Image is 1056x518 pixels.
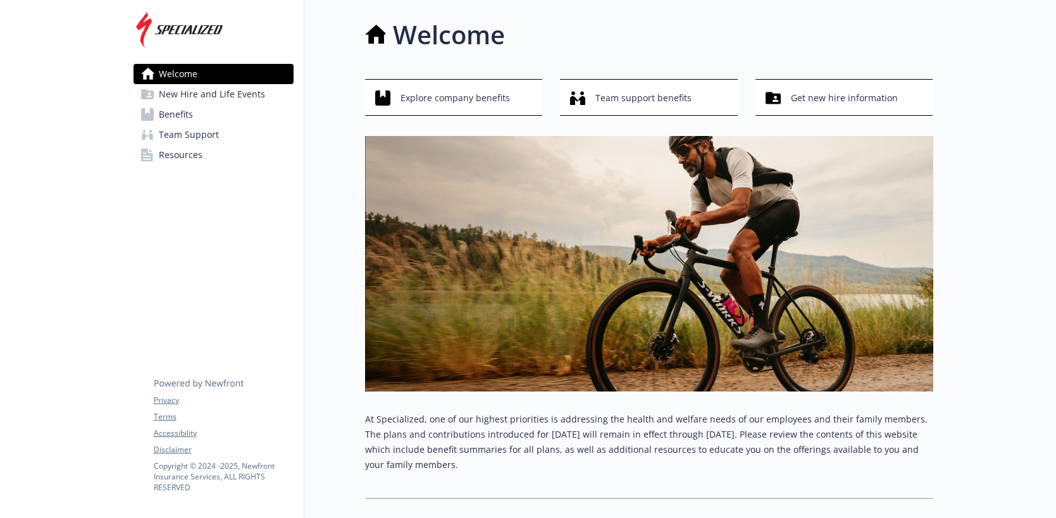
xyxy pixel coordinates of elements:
[154,460,293,493] p: Copyright © 2024 - 2025 , Newfront Insurance Services, ALL RIGHTS RESERVED
[134,84,294,104] a: New Hire and Life Events
[560,79,738,116] button: Team support benefits
[159,84,265,104] span: New Hire and Life Events
[159,104,193,125] span: Benefits
[134,125,294,145] a: Team Support
[154,428,293,439] a: Accessibility
[159,64,197,84] span: Welcome
[393,16,505,54] h1: Welcome
[365,412,933,472] p: At Specialized, one of our highest priorities is addressing the health and welfare needs of our e...
[365,79,543,116] button: Explore company benefits
[595,86,692,110] span: Team support benefits
[134,145,294,165] a: Resources
[134,64,294,84] a: Welcome
[154,411,293,422] a: Terms
[134,104,294,125] a: Benefits
[159,125,219,145] span: Team Support
[755,79,933,116] button: Get new hire information
[791,86,898,110] span: Get new hire information
[365,136,933,392] img: overview page banner
[154,395,293,406] a: Privacy
[159,145,202,165] span: Resources
[401,86,510,110] span: Explore company benefits
[154,444,293,455] a: Disclaimer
